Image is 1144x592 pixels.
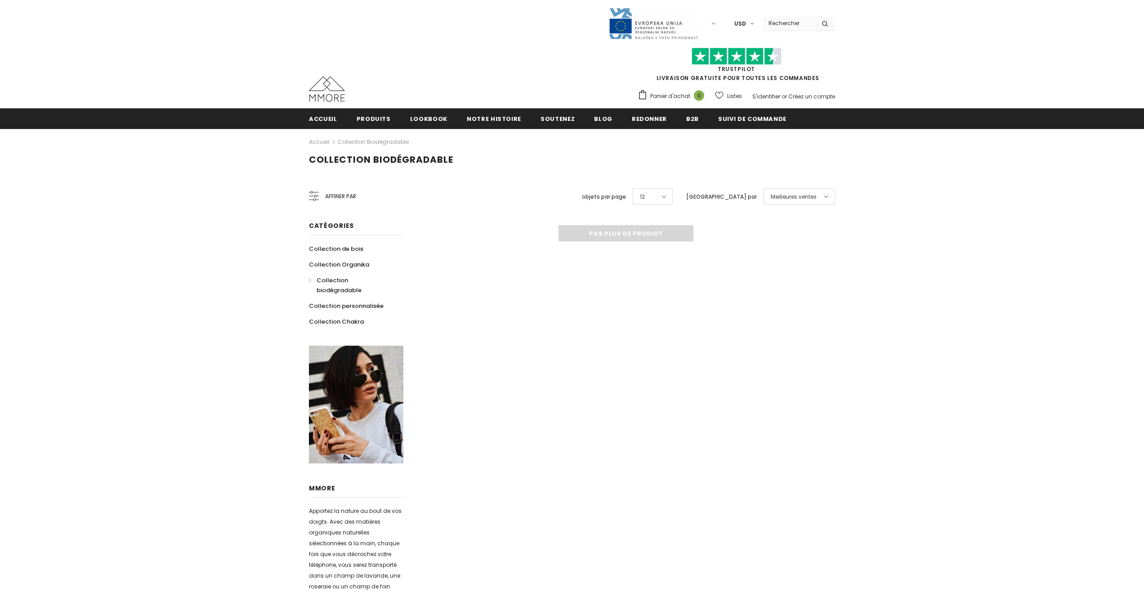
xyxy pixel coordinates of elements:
[632,115,667,123] span: Redonner
[692,48,782,65] img: Faites confiance aux étoiles pilotes
[686,108,699,129] a: B2B
[309,257,369,272] a: Collection Organika
[763,17,815,30] input: Search Site
[309,302,384,310] span: Collection personnalisée
[309,484,335,493] span: MMORE
[650,92,690,101] span: Panier d'achat
[715,88,742,104] a: Listes
[309,115,337,123] span: Accueil
[718,108,786,129] a: Suivi de commande
[608,19,698,27] a: Javni Razpis
[309,317,364,326] span: Collection Chakra
[594,115,612,123] span: Blog
[638,52,835,82] span: LIVRAISON GRATUITE POUR TOUTES LES COMMANDES
[309,260,369,269] span: Collection Organika
[608,7,698,40] img: Javni Razpis
[632,108,667,129] a: Redonner
[309,245,363,253] span: Collection de bois
[734,19,746,28] span: USD
[541,115,575,123] span: soutenez
[686,192,757,201] label: [GEOGRAPHIC_DATA] par
[317,276,362,294] span: Collection biodégradable
[309,221,354,230] span: Catégories
[309,76,345,102] img: Cas MMORE
[309,241,363,257] a: Collection de bois
[410,115,447,123] span: Lookbook
[309,272,393,298] a: Collection biodégradable
[594,108,612,129] a: Blog
[467,115,521,123] span: Notre histoire
[309,108,337,129] a: Accueil
[638,89,709,103] a: Panier d'achat 0
[357,108,391,129] a: Produits
[467,108,521,129] a: Notre histoire
[309,153,453,166] span: Collection biodégradable
[309,137,329,147] a: Accueil
[788,93,835,100] a: Créez un compte
[582,192,626,201] label: objets par page
[771,192,817,201] span: Meilleures ventes
[338,138,409,146] a: Collection biodégradable
[309,314,364,329] a: Collection Chakra
[782,93,787,100] span: or
[541,108,575,129] a: soutenez
[694,90,704,101] span: 0
[640,192,645,201] span: 12
[325,191,356,201] span: Affiner par
[410,108,447,129] a: Lookbook
[752,93,780,100] a: S'identifier
[686,115,699,123] span: B2B
[718,65,755,73] a: TrustPilot
[727,92,742,101] span: Listes
[718,115,786,123] span: Suivi de commande
[309,298,384,314] a: Collection personnalisée
[357,115,391,123] span: Produits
